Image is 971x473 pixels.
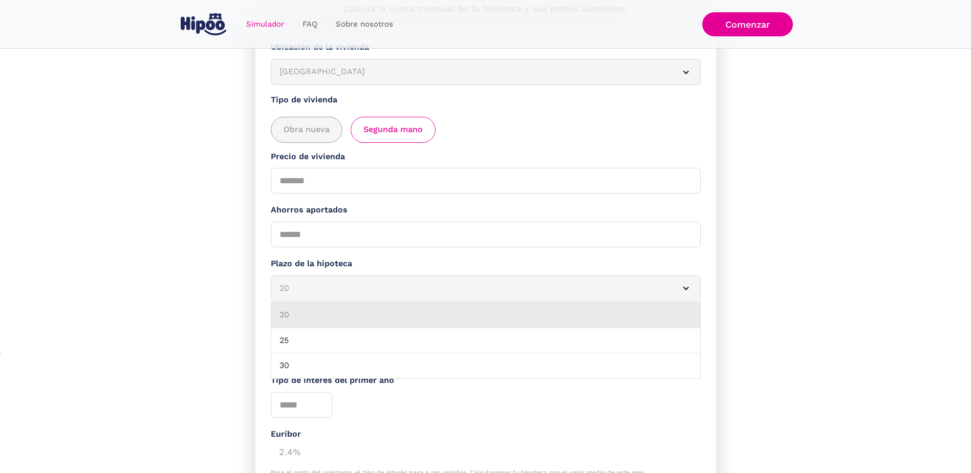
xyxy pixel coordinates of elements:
[279,66,667,78] div: [GEOGRAPHIC_DATA]
[279,282,667,295] div: 20
[237,14,293,34] a: Simulador
[271,428,701,441] div: Euríbor
[271,441,701,461] div: 2.4%
[271,353,700,379] a: 30
[271,374,701,387] label: Tipo de interés del primer año
[271,204,701,217] label: Ahorros aportados
[271,150,701,163] label: Precio de vivienda
[271,275,701,302] article: 20
[271,94,701,106] label: Tipo de vivienda
[271,257,701,270] label: Plazo de la hipoteca
[271,328,700,354] a: 25
[327,14,402,34] a: Sobre nosotros
[271,303,700,328] a: 20
[284,123,330,136] span: Obra nueva
[271,59,701,85] article: [GEOGRAPHIC_DATA]
[271,302,701,379] nav: 20
[179,9,229,39] a: home
[293,14,327,34] a: FAQ
[271,117,701,143] div: add_description_here
[363,123,423,136] span: Segunda mano
[702,12,793,36] a: Comenzar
